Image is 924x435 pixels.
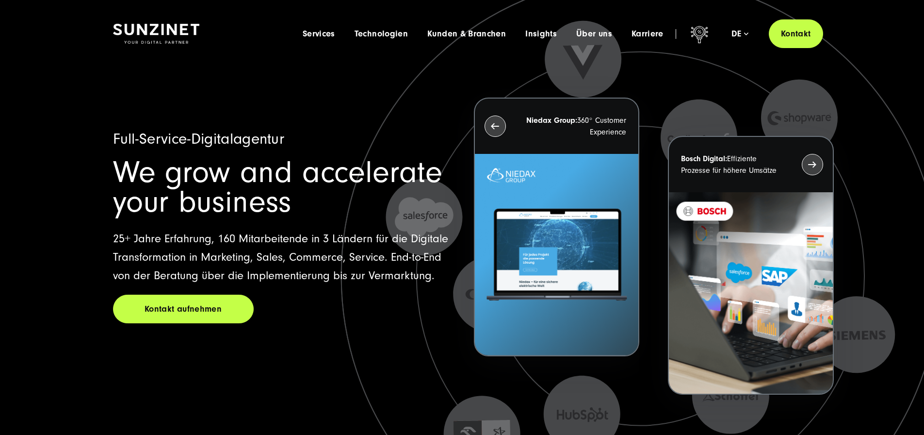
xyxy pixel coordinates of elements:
[769,19,823,48] a: Kontakt
[427,29,506,39] a: Kunden & Branchen
[576,29,612,39] a: Über uns
[355,29,408,39] a: Technologien
[113,155,442,219] span: We grow and accelerate your business
[669,192,832,394] img: BOSCH - Kundeprojekt - Digital Transformation Agentur SUNZINET
[668,136,833,395] button: Bosch Digital:Effiziente Prozesse für höhere Umsätze BOSCH - Kundeprojekt - Digital Transformatio...
[523,115,626,138] p: 360° Customer Experience
[731,29,748,39] div: de
[681,153,784,176] p: Effiziente Prozesse für höhere Umsätze
[113,130,285,148] span: Full-Service-Digitalagentur
[303,29,335,39] a: Services
[113,230,451,285] p: 25+ Jahre Erfahrung, 160 Mitarbeitende in 3 Ländern für die Digitale Transformation in Marketing,...
[113,295,254,323] a: Kontakt aufnehmen
[525,29,557,39] a: Insights
[474,98,639,356] button: Niedax Group:360° Customer Experience Letztes Projekt von Niedax. Ein Laptop auf dem die Niedax W...
[632,29,664,39] a: Karriere
[475,154,638,355] img: Letztes Projekt von Niedax. Ein Laptop auf dem die Niedax Website geöffnet ist, auf blauem Hinter...
[681,154,727,163] strong: Bosch Digital:
[526,116,577,125] strong: Niedax Group:
[113,24,199,44] img: SUNZINET Full Service Digital Agentur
